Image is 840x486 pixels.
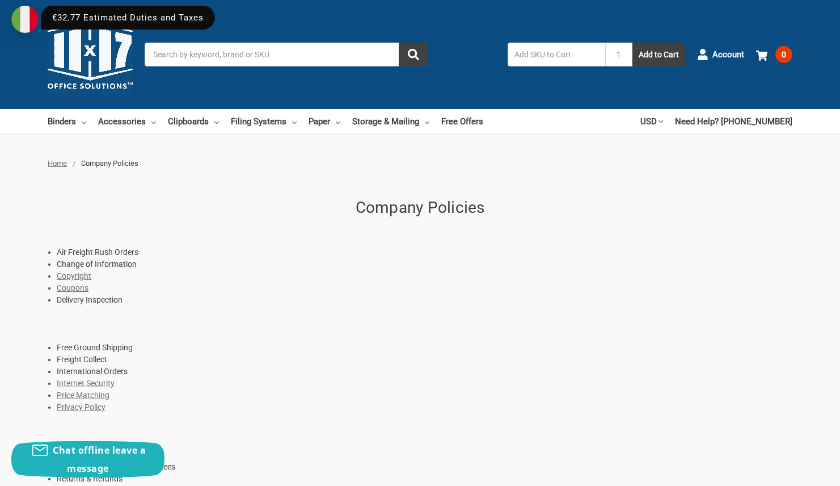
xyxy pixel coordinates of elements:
a: Copyright [57,271,91,280]
a: Binders [48,109,86,134]
input: Search by keyword, brand or SKU [145,43,428,66]
span: Company Policies [81,159,138,167]
a: Clipboards [168,109,219,134]
li: Air Freight Rush Orders [57,246,792,258]
a: Internet Security [57,379,115,388]
img: 11x17.com [48,12,133,97]
a: 0 [756,40,792,69]
li: Free Ground Shipping [57,342,792,354]
span: Account [712,48,744,61]
iframe: Google Customer Reviews [746,455,840,486]
a: Privacy Policy [57,403,105,412]
span: Chat offline leave a message [53,444,146,475]
li: Product Warranties & Guarantees [57,461,792,473]
a: Coupons [57,283,88,292]
a: Filing Systems [231,109,297,134]
a: Account [697,40,744,69]
li: Freight Collect [57,354,792,366]
input: Add SKU to Cart [508,43,605,66]
img: duty and tax information for Italy [11,6,39,33]
h1: Company Policies [48,196,792,220]
div: €32.77 Estimated Duties and Taxes [41,6,215,30]
a: Accessories [98,109,156,134]
a: Paper [309,109,340,134]
a: Home [48,159,67,167]
li: Change of Information [57,258,792,270]
a: USD [640,109,663,134]
li: Returns & Refunds [57,473,792,485]
li: International Orders [57,366,792,378]
a: Price Matching [57,391,109,400]
a: Need Help? [PHONE_NUMBER] [675,109,792,134]
button: Add to Cart [632,43,685,66]
button: Chat offline leave a message [11,441,164,477]
a: Free Offers [441,109,483,134]
span: 0 [775,46,792,63]
li: Delivery Inspection [57,294,792,306]
a: Storage & Mailing [352,109,429,134]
